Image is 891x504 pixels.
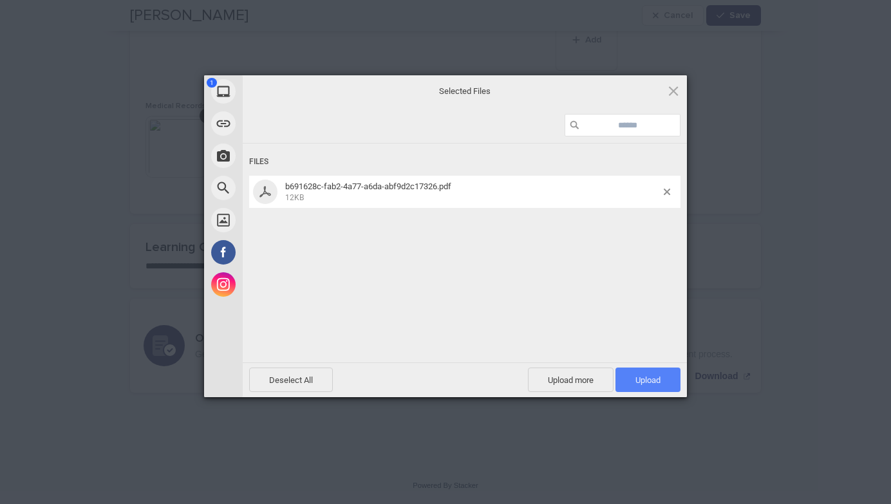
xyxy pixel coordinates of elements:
[207,78,217,88] span: 1
[528,368,614,392] span: Upload more
[204,172,359,204] div: Web Search
[336,85,594,97] span: Selected Files
[249,368,333,392] span: Deselect All
[635,375,661,385] span: Upload
[249,150,680,174] div: Files
[204,236,359,268] div: Facebook
[615,368,680,392] span: Upload
[285,193,304,202] span: 12KB
[204,204,359,236] div: Unsplash
[666,84,680,98] span: Click here or hit ESC to close picker
[285,182,451,191] span: b691628c-fab2-4a77-a6da-abf9d2c17326.pdf
[204,140,359,172] div: Take Photo
[204,107,359,140] div: Link (URL)
[204,268,359,301] div: Instagram
[281,182,664,203] span: b691628c-fab2-4a77-a6da-abf9d2c17326.pdf
[204,75,359,107] div: My Device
